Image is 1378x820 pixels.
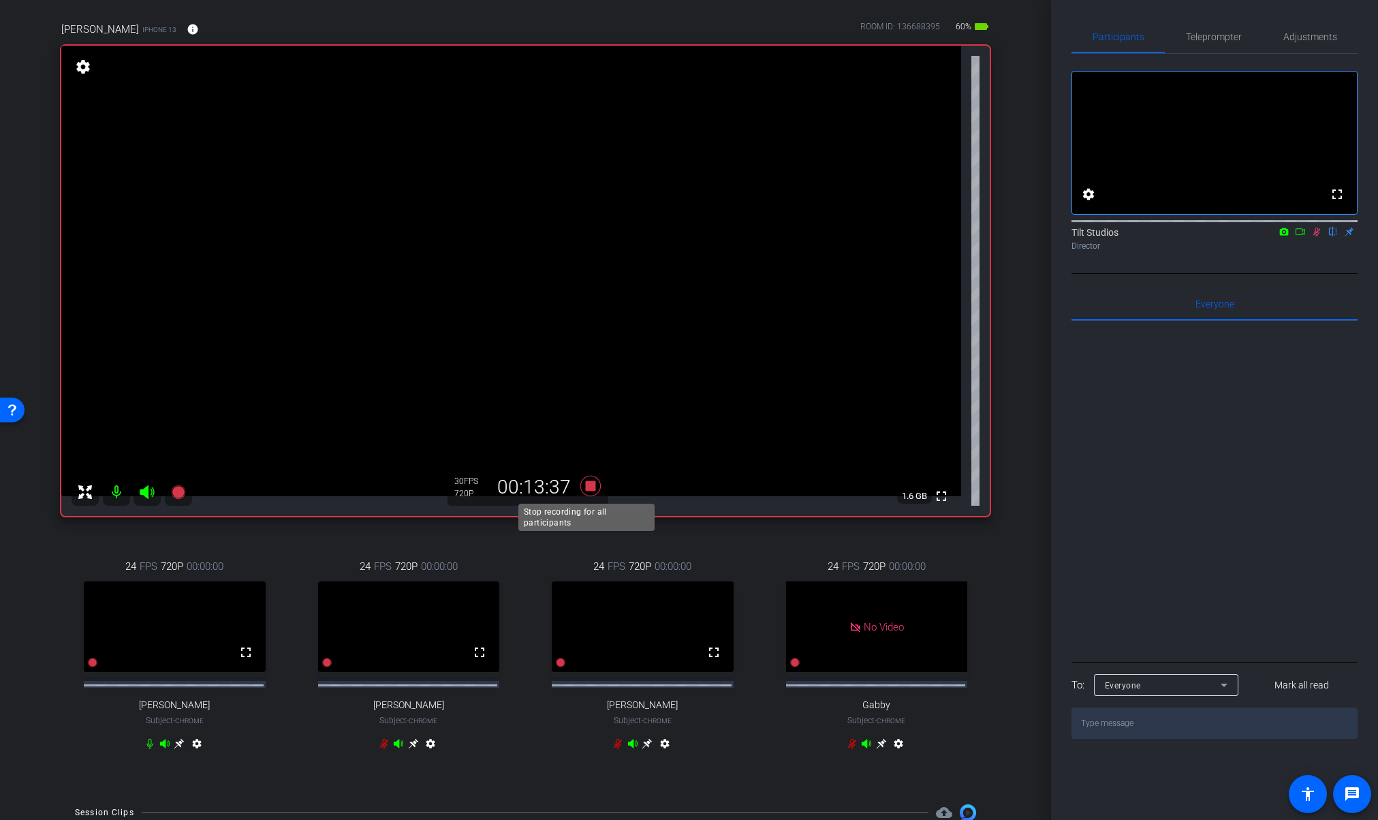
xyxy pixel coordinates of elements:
[954,16,973,37] span: 60%
[374,559,392,574] span: FPS
[1344,786,1360,802] mat-icon: message
[889,559,926,574] span: 00:00:00
[488,476,580,499] div: 00:13:37
[875,716,877,725] span: -
[1300,786,1316,802] mat-icon: accessibility
[1186,32,1242,42] span: Teleprompter
[395,559,418,574] span: 720P
[643,717,672,725] span: Chrome
[75,806,134,819] div: Session Clips
[1080,186,1097,202] mat-icon: settings
[641,716,643,725] span: -
[409,717,437,725] span: Chrome
[140,559,157,574] span: FPS
[187,559,223,574] span: 00:00:00
[464,476,478,486] span: FPS
[607,699,678,711] span: [PERSON_NAME]
[1071,226,1358,252] div: Tilt Studios
[471,644,488,660] mat-icon: fullscreen
[125,559,136,574] span: 24
[238,644,254,660] mat-icon: fullscreen
[360,559,371,574] span: 24
[890,738,907,755] mat-icon: settings
[933,488,950,504] mat-icon: fullscreen
[1093,32,1144,42] span: Participants
[1071,678,1084,693] div: To:
[1195,299,1234,309] span: Everyone
[1247,673,1358,697] button: Mark all read
[187,23,199,35] mat-icon: info
[1274,678,1329,693] span: Mark all read
[629,559,651,574] span: 720P
[161,559,183,574] span: 720P
[175,717,204,725] span: Chrome
[373,699,444,711] span: [PERSON_NAME]
[454,488,488,499] div: 720P
[1283,32,1337,42] span: Adjustments
[847,714,905,727] span: Subject
[860,20,940,40] div: ROOM ID: 136688395
[1329,186,1345,202] mat-icon: fullscreen
[422,738,439,755] mat-icon: settings
[142,25,176,35] span: iPhone 13
[421,559,458,574] span: 00:00:00
[706,644,722,660] mat-icon: fullscreen
[1071,240,1358,252] div: Director
[407,716,409,725] span: -
[828,559,839,574] span: 24
[454,476,488,487] div: 30
[842,559,860,574] span: FPS
[614,714,672,727] span: Subject
[593,559,604,574] span: 24
[1325,225,1341,237] mat-icon: flip
[173,716,175,725] span: -
[139,699,210,711] span: [PERSON_NAME]
[863,559,886,574] span: 720P
[146,714,204,727] span: Subject
[862,699,890,711] span: Gabby
[189,738,205,755] mat-icon: settings
[864,620,904,633] span: No Video
[379,714,437,727] span: Subject
[655,559,691,574] span: 00:00:00
[74,59,93,75] mat-icon: settings
[608,559,625,574] span: FPS
[897,488,932,504] span: 1.6 GB
[518,504,655,531] div: Stop recording for all participants
[657,738,673,755] mat-icon: settings
[1105,681,1141,690] span: Everyone
[973,18,990,35] mat-icon: battery_std
[877,717,905,725] span: Chrome
[61,22,139,37] span: [PERSON_NAME]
